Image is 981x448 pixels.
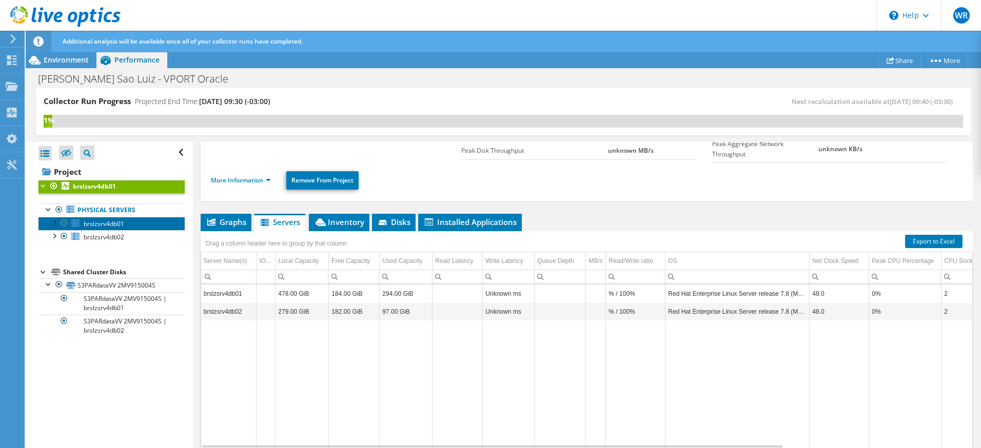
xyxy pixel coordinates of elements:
[204,255,247,267] div: Server Name(s)
[818,145,862,153] b: unknown KB/s
[276,284,329,302] td: Column Local Capacity, Value 478.00 GiB
[535,252,586,270] td: Queue Depth Column
[329,302,380,320] td: Column Free Capacity, Value 182.00 GiB
[537,255,574,267] div: Queue Depth
[278,255,319,267] div: Local Capacity
[810,284,869,302] td: Column Net Clock Speed, Value 48.0
[380,252,433,270] td: Used Capacity Column
[944,255,980,267] div: CPU Sockets
[63,266,185,278] div: Shared Cluster Disks
[84,219,124,228] span: brslzsrv4db01
[586,270,606,283] td: Column MB/s, Filter cell
[535,284,586,302] td: Column Queue Depth, Value
[483,252,535,270] td: Write Latency Column
[606,252,665,270] td: Read/Write ratio Column
[314,217,364,227] span: Inventory
[606,284,665,302] td: Column Read/Write ratio, Value % / 100%
[483,302,535,320] td: Column Write Latency, Value Unknown ms
[665,270,810,283] td: Column OS, Filter cell
[535,270,586,283] td: Column Queue Depth, Filter cell
[889,11,898,20] svg: \n
[586,284,606,302] td: Column MB/s, Value
[211,176,271,185] a: More Information
[423,217,517,227] span: Installed Applications
[872,255,934,267] div: Peak CPU Percentage
[812,255,858,267] div: Net Clock Speed
[588,255,603,267] div: MB/s
[890,97,953,106] span: [DATE] 09:40 (-03:00)
[380,284,433,302] td: Column Used Capacity, Value 294.00 GiB
[606,302,665,320] td: Column Read/Write ratio, Value % / 100%
[535,302,586,320] td: Column Queue Depth, Value
[84,233,124,241] span: brslzsrv4db02
[329,270,380,283] td: Column Free Capacity, Filter cell
[380,270,433,283] td: Column Used Capacity, Filter cell
[201,252,257,270] td: Server Name(s) Column
[276,302,329,320] td: Column Local Capacity, Value 279.00 GiB
[331,255,370,267] div: Free Capacity
[878,52,921,68] a: Share
[201,302,257,320] td: Column Server Name(s), Value brslzsrv4db02
[38,292,185,315] a: S3PARdataVV 2MV915004S | brslzsrv4db01
[483,284,535,302] td: Column Write Latency, Value Unknown ms
[329,252,380,270] td: Free Capacity Column
[435,255,473,267] div: Read Latency
[377,217,410,227] span: Disks
[609,255,653,267] div: Read/Write ratio
[329,284,380,302] td: Column Free Capacity, Value 184.00 GiB
[38,203,185,217] a: Physical Servers
[38,180,185,193] a: brslzsrv4db01
[665,284,810,302] td: Column OS, Value Red Hat Enterprise Linux Server release 7.8 (Maipo)
[257,270,276,283] td: Column IOPS, Filter cell
[38,230,185,243] a: brslzsrv4db02
[135,96,270,107] h4: Projected End Time:
[433,270,483,283] td: Column Read Latency, Filter cell
[792,97,958,106] span: Next recalculation available at
[33,73,244,85] h1: [PERSON_NAME] Sao Luiz - VPORT Oracle
[199,96,270,106] span: [DATE] 09:30 (-03:00)
[586,302,606,320] td: Column MB/s, Value
[433,252,483,270] td: Read Latency Column
[869,302,941,320] td: Column Peak CPU Percentage, Value 0%
[63,37,303,46] span: Additional analysis will be available once all of your collector runs have completed.
[257,302,276,320] td: Column IOPS, Value
[44,55,89,65] span: Environment
[608,146,654,155] b: unknown MB/s
[869,270,941,283] td: Column Peak CPU Percentage, Filter cell
[44,115,52,126] div: 1%
[73,182,116,191] b: brslzsrv4db01
[203,236,349,251] div: Drag a column header here to group by that column
[257,252,276,270] td: IOPS Column
[665,252,810,270] td: OS Column
[380,302,433,320] td: Column Used Capacity, Value 97.00 GiB
[259,255,272,267] div: IOPS
[869,284,941,302] td: Column Peak CPU Percentage, Value 0%
[606,270,665,283] td: Column Read/Write ratio, Filter cell
[114,55,160,65] span: Performance
[810,270,869,283] td: Column Net Clock Speed, Filter cell
[433,284,483,302] td: Column Read Latency, Value
[206,217,246,227] span: Graphs
[38,164,185,180] a: Project
[810,302,869,320] td: Column Net Clock Speed, Value 48.0
[461,146,608,156] label: Peak Disk Throughput
[382,255,422,267] div: Used Capacity
[38,217,185,230] a: brslzsrv4db01
[483,270,535,283] td: Column Write Latency, Filter cell
[38,278,185,292] a: S3PARdataVV 2MV915004S
[257,284,276,302] td: Column IOPS, Value
[905,235,963,248] a: Export to Excel
[920,52,968,68] a: More
[38,315,185,337] a: S3PARdataVV 2MV915004S | brslzsrv4db02
[276,252,329,270] td: Local Capacity Column
[276,270,329,283] td: Column Local Capacity, Filter cell
[485,255,523,267] div: Write Latency
[668,255,677,267] div: OS
[259,217,300,227] span: Servers
[586,252,606,270] td: MB/s Column
[953,7,970,24] span: WR
[286,171,359,190] a: Remove From Project
[810,252,869,270] td: Net Clock Speed Column
[712,139,818,159] label: Peak Aggregate Network Throughput
[869,252,941,270] td: Peak CPU Percentage Column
